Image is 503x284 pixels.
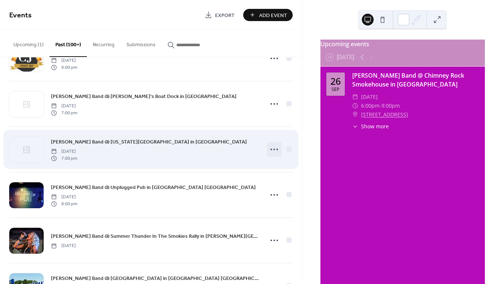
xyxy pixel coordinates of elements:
[51,200,77,207] span: 8:00 pm
[215,11,235,19] span: Export
[51,194,77,200] span: [DATE]
[381,101,400,110] span: 9:00pm
[51,57,77,64] span: [DATE]
[51,64,77,71] span: 9:00 pm
[243,9,293,21] button: Add Event
[51,148,77,155] span: [DATE]
[380,101,381,110] span: -
[9,8,32,23] span: Events
[51,93,237,101] span: [PERSON_NAME] Band @ [PERSON_NAME]'s Boat Dock in [GEOGRAPHIC_DATA]
[352,71,479,89] div: [PERSON_NAME] Band @ Chimney Rock Smokehouse in [GEOGRAPHIC_DATA]
[7,30,50,56] button: Upcoming (1)
[50,30,87,57] button: Past (100+)
[352,122,389,130] button: ​Show more
[51,183,256,192] a: [PERSON_NAME] Band @ Unplugged Pub in [GEOGRAPHIC_DATA] [GEOGRAPHIC_DATA]
[352,101,358,110] div: ​
[199,9,240,21] a: Export
[51,138,247,146] span: [PERSON_NAME] Band @ [US_STATE][GEOGRAPHIC_DATA] in [GEOGRAPHIC_DATA]
[352,92,358,101] div: ​
[51,184,256,192] span: [PERSON_NAME] Band @ Unplugged Pub in [GEOGRAPHIC_DATA] [GEOGRAPHIC_DATA]
[51,274,259,283] a: [PERSON_NAME] Band @ [GEOGRAPHIC_DATA] in [GEOGRAPHIC_DATA] [GEOGRAPHIC_DATA]
[361,122,389,130] span: Show more
[51,232,259,240] a: [PERSON_NAME] Band @ Summer Thunder In The Smokies Rally in [PERSON_NAME][GEOGRAPHIC_DATA] [GEOGR...
[361,110,408,119] a: [STREET_ADDRESS]
[87,30,120,56] button: Recurring
[51,155,77,162] span: 7:00 pm
[259,11,287,19] span: Add Event
[361,101,380,110] span: 6:00pm
[320,40,485,48] div: Upcoming events
[51,92,237,101] a: [PERSON_NAME] Band @ [PERSON_NAME]'s Boat Dock in [GEOGRAPHIC_DATA]
[51,138,247,146] a: [PERSON_NAME] Band @ [US_STATE][GEOGRAPHIC_DATA] in [GEOGRAPHIC_DATA]
[51,109,77,116] span: 7:00 pm
[352,110,358,119] div: ​
[332,87,340,92] div: Sep
[361,92,378,101] span: [DATE]
[352,122,358,130] div: ​
[51,103,77,109] span: [DATE]
[51,243,76,249] span: [DATE]
[330,77,341,86] div: 26
[120,30,162,56] button: Submissions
